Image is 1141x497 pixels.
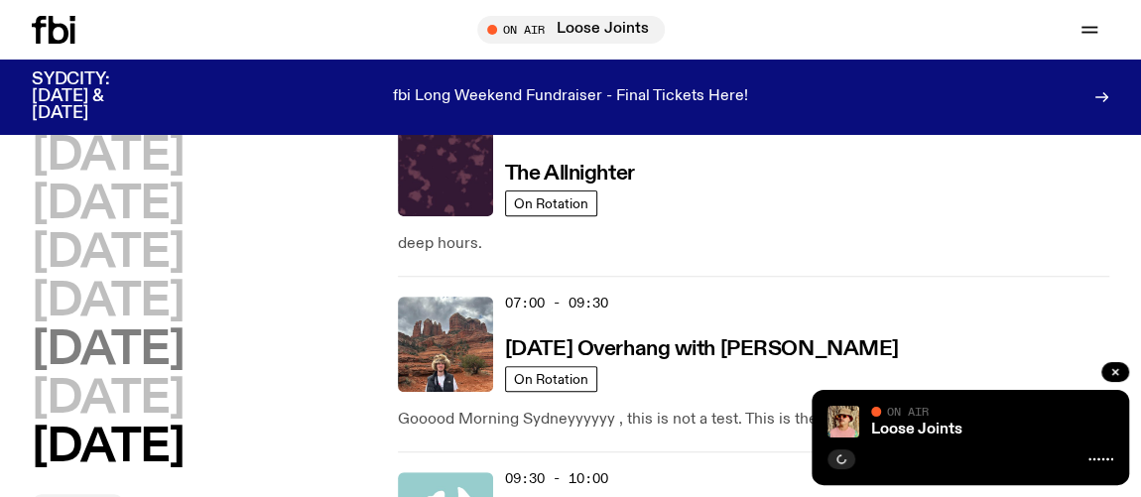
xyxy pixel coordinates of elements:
a: [DATE] Overhang with [PERSON_NAME] [505,335,899,360]
span: 07:00 - 09:30 [505,294,608,312]
a: On Rotation [505,190,597,216]
span: On Rotation [514,372,588,387]
button: [DATE] [32,328,184,373]
span: 09:30 - 10:00 [505,469,608,488]
span: On Air [887,405,929,418]
span: On Rotation [514,196,588,211]
h3: [DATE] Overhang with [PERSON_NAME] [505,339,899,360]
h3: The Allnighter [505,164,635,185]
button: [DATE] [32,426,184,470]
button: On AirLoose Joints [477,16,665,44]
button: [DATE] [32,134,184,179]
a: The Allnighter [505,160,635,185]
button: [DATE] [32,377,184,422]
a: On Rotation [505,366,597,392]
p: Gooood Morning Sydneyyyyyy , this is not a test. This is the [DATE] Overhang [398,408,1109,432]
p: deep hours. [398,232,1109,256]
a: Loose Joints [871,422,962,437]
h3: SYDCITY: [DATE] & [DATE] [32,71,159,122]
p: fbi Long Weekend Fundraiser - Final Tickets Here! [393,88,748,106]
img: Tyson stands in front of a paperbark tree wearing orange sunglasses, a suede bucket hat and a pin... [827,406,859,437]
button: [DATE] [32,280,184,324]
button: [DATE] [32,231,184,276]
button: [DATE] [32,183,184,227]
